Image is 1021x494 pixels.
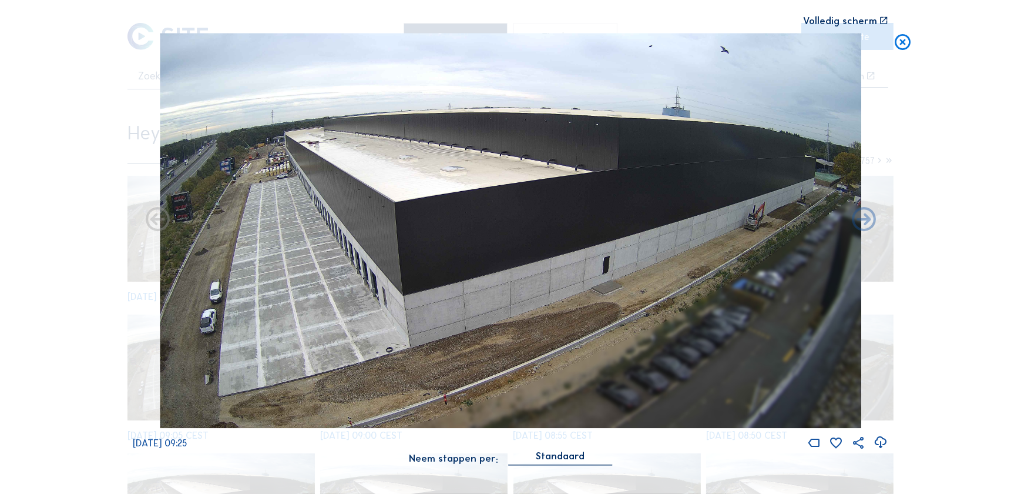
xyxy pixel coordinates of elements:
[536,450,585,461] div: Standaard
[803,16,877,25] div: Volledig scherm
[849,206,878,235] i: Back
[133,437,187,449] span: [DATE] 09:25
[143,206,172,235] i: Forward
[409,453,498,463] div: Neem stappen per:
[160,33,862,428] img: Image
[508,450,612,465] div: Standaard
